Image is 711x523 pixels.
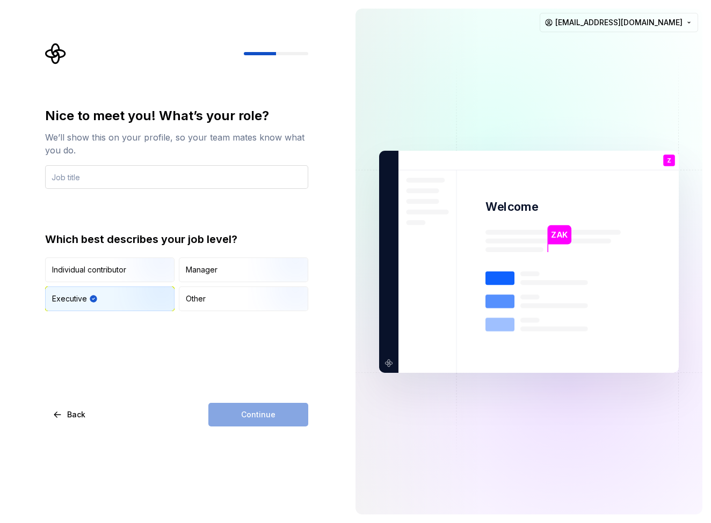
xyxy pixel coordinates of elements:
div: Other [186,293,206,304]
button: [EMAIL_ADDRESS][DOMAIN_NAME] [540,13,698,32]
input: Job title [45,165,308,189]
span: [EMAIL_ADDRESS][DOMAIN_NAME] [555,17,683,28]
div: Individual contributor [52,264,126,275]
div: We’ll show this on your profile, so your team mates know what you do. [45,131,308,157]
p: Z [667,157,671,163]
div: Which best describes your job level? [45,232,308,247]
svg: Supernova Logo [45,43,67,64]
div: Manager [186,264,217,275]
span: Back [67,409,85,420]
div: Nice to meet you! What’s your role? [45,107,308,124]
p: Welcome [485,199,538,215]
p: ZAK [551,229,568,240]
button: Back [45,403,95,426]
div: Executive [52,293,87,304]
